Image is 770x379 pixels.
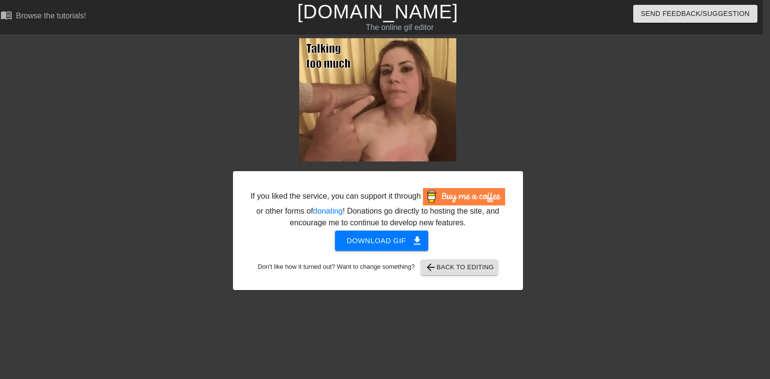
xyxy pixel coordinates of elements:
[425,262,436,273] span: arrow_back
[633,5,757,23] button: Send Feedback/Suggestion
[421,260,498,275] button: Back to Editing
[641,8,750,20] span: Send Feedback/Suggestion
[16,12,86,20] div: Browse the tutorials!
[423,188,505,205] img: Buy Me A Coffee
[297,1,458,22] a: [DOMAIN_NAME]
[248,260,508,275] div: Don't like how it turned out? Want to change something?
[327,236,428,244] a: Download gif
[313,207,343,215] a: donating
[250,188,506,229] div: If you liked the service, you can support it through or other forms of ! Donations go directly to...
[347,234,417,247] span: Download gif
[299,38,456,161] img: 4RAR0Cxn.gif
[425,262,494,273] span: Back to Editing
[254,22,545,33] div: The online gif editor
[0,9,86,24] a: Browse the tutorials!
[335,231,428,251] button: Download gif
[411,235,423,247] span: get_app
[0,9,12,21] span: menu_book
